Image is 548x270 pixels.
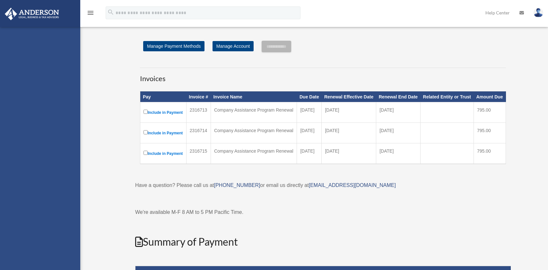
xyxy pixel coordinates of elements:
td: [DATE] [322,102,376,123]
div: Company Assistance Program Renewal [214,105,294,114]
a: [PHONE_NUMBER] [214,182,260,188]
td: 2316713 [186,102,211,123]
td: 2316715 [186,143,211,164]
td: [DATE] [297,143,322,164]
label: Include in Payment [144,129,183,137]
th: Invoice # [186,91,211,102]
label: Include in Payment [144,149,183,157]
a: Manage Payment Methods [143,41,204,51]
input: Include in Payment [144,110,148,114]
td: [DATE] [376,102,421,123]
td: [DATE] [297,102,322,123]
img: Anderson Advisors Platinum Portal [3,8,61,20]
i: menu [87,9,94,17]
input: Include in Payment [144,130,148,134]
th: Pay [140,91,187,102]
th: Invoice Name [211,91,297,102]
div: Company Assistance Program Renewal [214,126,294,135]
td: [DATE] [297,123,322,143]
td: 795.00 [474,102,506,123]
td: [DATE] [376,123,421,143]
div: Company Assistance Program Renewal [214,147,294,156]
td: [DATE] [322,143,376,164]
td: 795.00 [474,123,506,143]
td: 795.00 [474,143,506,164]
th: Due Date [297,91,322,102]
a: [EMAIL_ADDRESS][DOMAIN_NAME] [309,182,396,188]
th: Renewal End Date [376,91,421,102]
a: Manage Account [213,41,254,51]
td: [DATE] [376,143,421,164]
input: Include in Payment [144,151,148,155]
h3: Invoices [140,68,506,84]
p: Have a question? Please call us at or email us directly at [135,181,511,190]
i: search [107,9,114,16]
td: 2316714 [186,123,211,143]
p: We're available M-F 8 AM to 5 PM Pacific Time. [135,208,511,217]
th: Renewal Effective Date [322,91,376,102]
label: Include in Payment [144,108,183,116]
th: Amount Due [474,91,506,102]
img: User Pic [534,8,543,17]
th: Related Entity or Trust [421,91,474,102]
a: menu [87,11,94,17]
h2: Summary of Payment [135,235,511,249]
td: [DATE] [322,123,376,143]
